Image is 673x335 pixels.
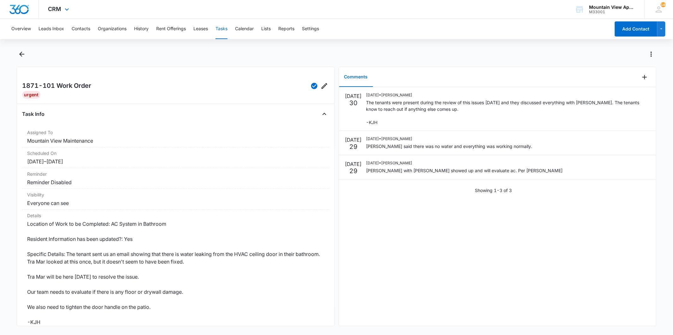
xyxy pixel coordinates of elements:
[366,167,563,174] p: [PERSON_NAME] with [PERSON_NAME] showed up and will evaluate ac. Per [PERSON_NAME]
[366,92,650,98] p: [DATE] • [PERSON_NAME]
[22,127,329,147] div: Assigned ToMountain View Maintenance
[27,137,324,145] dd: Mountain View Maintenance
[339,67,373,87] button: Comments
[48,6,62,12] span: CRM
[349,100,357,106] p: 30
[22,110,44,118] h4: Task Info
[366,136,533,142] p: [DATE] • [PERSON_NAME]
[27,150,324,156] dt: Scheduled On
[345,160,362,168] p: [DATE]
[661,2,666,7] span: 146
[475,187,512,194] p: Showing 1-3 of 3
[27,199,324,207] dd: Everyone can see
[261,19,271,39] button: Lists
[22,91,40,99] div: Urgent
[38,19,64,39] button: Leads Inbox
[27,171,324,177] dt: Reminder
[349,168,357,174] p: 29
[193,19,208,39] button: Leases
[17,49,27,59] button: Back
[345,92,362,100] p: [DATE]
[319,81,329,91] button: Edit
[22,168,329,189] div: ReminderReminder Disabled
[366,99,650,126] p: The tenants were present during the review of this issues [DATE] and they discussed everything wi...
[646,49,656,59] button: Actions
[22,147,329,168] div: Scheduled On[DATE]–[DATE]
[27,212,324,219] dt: Details
[235,19,254,39] button: Calendar
[302,19,319,39] button: Settings
[366,160,563,166] p: [DATE] • [PERSON_NAME]
[27,129,324,136] dt: Assigned To
[345,136,362,144] p: [DATE]
[22,81,91,91] h2: 1871-101 Work Order
[319,109,329,119] button: Close
[98,19,127,39] button: Organizations
[589,10,635,14] div: account id
[72,19,90,39] button: Contacts
[156,19,186,39] button: Rent Offerings
[661,2,666,7] div: notifications count
[27,191,324,198] dt: Visibility
[27,179,324,186] dd: Reminder Disabled
[134,19,149,39] button: History
[27,220,324,326] dd: Location of Work to be Completed: AC System in Bathroom Resident Information has been updated?: Y...
[11,19,31,39] button: Overview
[22,210,329,329] div: DetailsLocation of Work to be Completed: AC System in Bathroom Resident Information has been upda...
[22,189,329,210] div: VisibilityEveryone can see
[349,144,357,150] p: 29
[27,158,324,165] dd: [DATE] – [DATE]
[278,19,294,39] button: Reports
[615,21,657,37] button: Add Contact
[640,72,650,82] button: Add Comment
[366,143,533,150] p: [PERSON_NAME] said there was no water and everything was working normally.
[589,5,635,10] div: account name
[215,19,227,39] button: Tasks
